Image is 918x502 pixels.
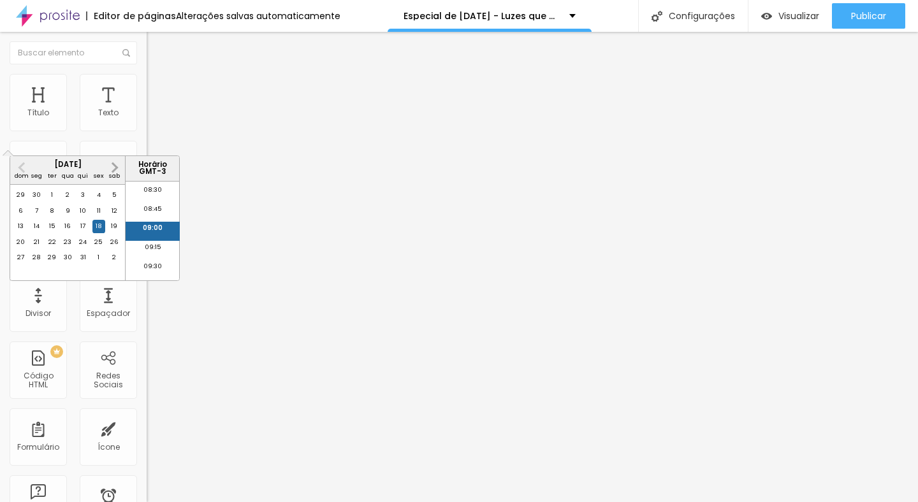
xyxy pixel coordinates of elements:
[13,188,122,266] div: month 2024-10
[30,236,43,248] div: Choose segunda-feira, 21 de outubro de 2024
[30,220,43,233] div: Choose segunda-feira, 14 de outubro de 2024
[83,371,133,390] div: Redes Sociais
[46,189,59,201] div: Choose terça-feira, 1 de outubro de 2024
[10,41,137,64] input: Buscar elemento
[108,204,120,217] div: Choose sábado, 12 de outubro de 2024
[61,220,74,233] div: Choose quarta-feira, 16 de outubro de 2024
[108,251,120,264] div: Choose sábado, 2 de novembro de 2024
[61,236,74,248] div: Choose quarta-feira, 23 de outubro de 2024
[27,108,49,117] div: Título
[61,251,74,264] div: Choose quarta-feira, 30 de outubro de 2024
[61,169,74,182] div: qua
[126,279,180,298] li: 09:45
[86,11,176,20] div: Editor de páginas
[15,236,27,248] div: Choose domingo, 20 de outubro de 2024
[30,189,43,201] div: Choose segunda-feira, 30 de setembro de 2024
[10,161,125,168] div: [DATE]
[108,220,120,233] div: Choose sábado, 19 de outubro de 2024
[126,241,180,260] li: 09:15
[652,11,662,22] img: Icone
[122,49,130,57] img: Icone
[98,108,119,117] div: Texto
[30,169,43,182] div: seg
[76,169,89,182] div: qui
[92,220,105,233] div: Choose sexta-feira, 18 de outubro de 2024
[98,443,120,452] div: Ícone
[761,11,772,22] img: view-1.svg
[126,222,180,241] li: 09:00
[13,371,63,390] div: Código HTML
[15,220,27,233] div: Choose domingo, 13 de outubro de 2024
[76,251,89,264] div: Choose quinta-feira, 31 de outubro de 2024
[92,251,105,264] div: Choose sexta-feira, 1 de novembro de 2024
[17,443,59,452] div: Formulário
[851,11,886,21] span: Publicar
[87,309,130,318] div: Espaçador
[92,169,105,182] div: sex
[126,203,180,222] li: 08:45
[15,204,27,217] div: Choose domingo, 6 de outubro de 2024
[147,32,918,502] iframe: Editor
[92,189,105,201] div: Choose sexta-feira, 4 de outubro de 2024
[30,251,43,264] div: Choose segunda-feira, 28 de outubro de 2024
[108,236,120,248] div: Choose sábado, 26 de outubro de 2024
[778,11,819,21] span: Visualizar
[76,204,89,217] div: Choose quinta-feira, 10 de outubro de 2024
[61,204,74,217] div: Choose quarta-feira, 9 de outubro de 2024
[15,189,27,201] div: Choose domingo, 29 de setembro de 2024
[76,189,89,201] div: Choose quinta-feira, 3 de outubro de 2024
[832,3,905,29] button: Publicar
[76,220,89,233] div: Choose quinta-feira, 17 de outubro de 2024
[92,204,105,217] div: Choose sexta-feira, 11 de outubro de 2024
[404,11,560,20] p: Especial de [DATE] - Luzes que nos Unem 2025
[46,169,59,182] div: ter
[129,161,176,168] p: Horário
[30,204,43,217] div: Choose segunda-feira, 7 de outubro de 2024
[25,309,51,318] div: Divisor
[126,183,180,203] li: 08:30
[15,251,27,264] div: Choose domingo, 27 de outubro de 2024
[46,220,59,233] div: Choose terça-feira, 15 de outubro de 2024
[76,236,89,248] div: Choose quinta-feira, 24 de outubro de 2024
[46,204,59,217] div: Choose terça-feira, 8 de outubro de 2024
[105,157,125,178] button: Next Month
[129,168,176,175] p: GMT -3
[748,3,832,29] button: Visualizar
[126,260,180,279] li: 09:30
[108,189,120,201] div: Choose sábado, 5 de outubro de 2024
[61,189,74,201] div: Choose quarta-feira, 2 de outubro de 2024
[92,236,105,248] div: Choose sexta-feira, 25 de outubro de 2024
[176,11,340,20] div: Alterações salvas automaticamente
[46,236,59,248] div: Choose terça-feira, 22 de outubro de 2024
[11,157,32,178] button: Previous Month
[46,251,59,264] div: Choose terça-feira, 29 de outubro de 2024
